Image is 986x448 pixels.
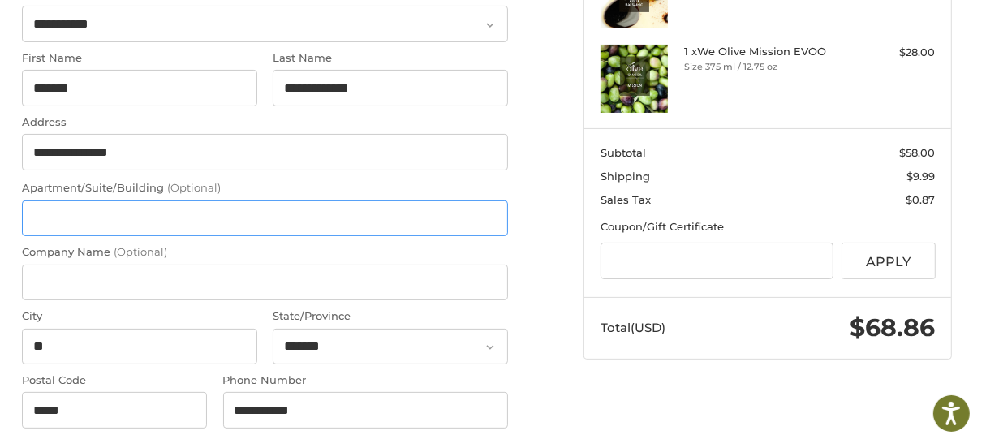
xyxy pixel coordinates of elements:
[906,193,936,206] span: $0.87
[601,146,646,159] span: Subtotal
[167,181,221,194] small: (Optional)
[601,243,834,279] input: Gift Certificate or Coupon Code
[684,60,848,74] li: Size 375 ml / 12.75 oz
[22,373,207,389] label: Postal Code
[601,170,650,183] span: Shipping
[22,244,508,261] label: Company Name
[223,373,509,389] label: Phone Number
[22,50,257,67] label: First Name
[907,170,936,183] span: $9.99
[187,21,206,41] button: Open LiveChat chat widget
[22,308,257,325] label: City
[900,146,936,159] span: $58.00
[114,245,167,258] small: (Optional)
[852,404,986,448] iframe: Google Customer Reviews
[23,24,183,37] p: We're away right now. Please check back later!
[850,312,936,342] span: $68.86
[273,50,508,67] label: Last Name
[842,243,936,279] button: Apply
[851,45,935,61] div: $28.00
[273,308,508,325] label: State/Province
[601,219,936,235] div: Coupon/Gift Certificate
[601,320,665,335] span: Total (USD)
[22,180,508,196] label: Apartment/Suite/Building
[601,193,651,206] span: Sales Tax
[684,45,848,58] h4: 1 x We Olive Mission EVOO
[22,114,508,131] label: Address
